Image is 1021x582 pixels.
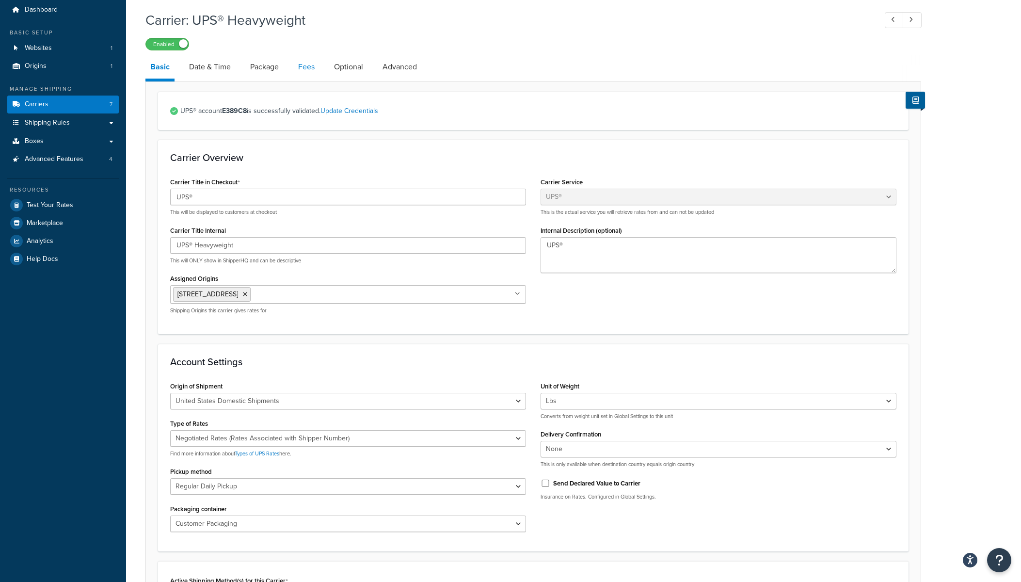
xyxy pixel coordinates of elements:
textarea: UPS® [541,237,896,273]
span: Shipping Rules [25,119,70,127]
a: Help Docs [7,250,119,268]
span: Analytics [27,237,53,245]
li: Origins [7,57,119,75]
a: Websites1 [7,39,119,57]
span: UPS® account is successfully validated. [180,104,896,118]
a: Types of UPS Rates [235,450,279,457]
a: Fees [293,55,319,79]
li: Carriers [7,96,119,113]
h3: Account Settings [170,356,896,367]
a: Optional [329,55,368,79]
div: Resources [7,186,119,194]
a: Advanced Features4 [7,150,119,168]
label: Carrier Title Internal [170,227,226,234]
a: Next Record [903,12,922,28]
a: Analytics [7,232,119,250]
a: Previous Record [885,12,904,28]
div: Basic Setup [7,29,119,37]
p: This will be displayed to customers at checkout [170,209,526,216]
label: Packaging container [170,505,227,513]
span: Origins [25,62,47,70]
span: Websites [25,44,52,52]
a: Basic [145,55,175,81]
button: Open Resource Center [987,548,1011,572]
span: 1 [111,62,112,70]
label: Origin of Shipment [170,383,223,390]
label: Pickup method [170,468,212,475]
span: 1 [111,44,112,52]
label: Unit of Weight [541,383,579,390]
h3: Carrier Overview [170,152,896,163]
p: Shipping Origins this carrier gives rates for [170,307,526,314]
p: This will ONLY show in ShipperHQ and can be descriptive [170,257,526,264]
a: Test Your Rates [7,196,119,214]
p: This is only available when destination country equals origin country [541,461,896,468]
a: Carriers7 [7,96,119,113]
label: Enabled [146,38,189,50]
button: Show Help Docs [906,92,925,109]
span: 4 [109,155,112,163]
a: Origins1 [7,57,119,75]
a: Boxes [7,132,119,150]
strong: E389C8 [222,106,247,116]
span: Dashboard [25,6,58,14]
label: Send Declared Value to Carrier [553,479,640,488]
span: 7 [110,100,112,109]
a: Dashboard [7,1,119,19]
a: Advanced [378,55,422,79]
li: Websites [7,39,119,57]
span: Advanced Features [25,155,83,163]
span: Marketplace [27,219,63,227]
div: Manage Shipping [7,85,119,93]
span: Carriers [25,100,48,109]
a: Date & Time [184,55,236,79]
label: Carrier Service [541,178,583,186]
label: Carrier Title in Checkout [170,178,240,186]
h1: Carrier: UPS® Heavyweight [145,11,867,30]
label: Type of Rates [170,420,208,427]
p: Find more information about here. [170,450,526,457]
label: Assigned Origins [170,275,218,282]
span: Test Your Rates [27,201,73,210]
a: Package [245,55,284,79]
p: Converts from weight unit set in Global Settings to this unit [541,413,896,420]
p: Insurance on Rates. Configured in Global Settings. [541,493,896,501]
a: Marketplace [7,214,119,232]
a: Shipping Rules [7,114,119,132]
label: Internal Description (optional) [541,227,622,234]
a: Update Credentials [320,106,378,116]
span: Help Docs [27,255,58,263]
span: Boxes [25,137,44,145]
label: Delivery Confirmation [541,431,601,438]
p: This is the actual service you will retrieve rates from and can not be updated [541,209,896,216]
li: Advanced Features [7,150,119,168]
span: [STREET_ADDRESS] [177,289,238,299]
